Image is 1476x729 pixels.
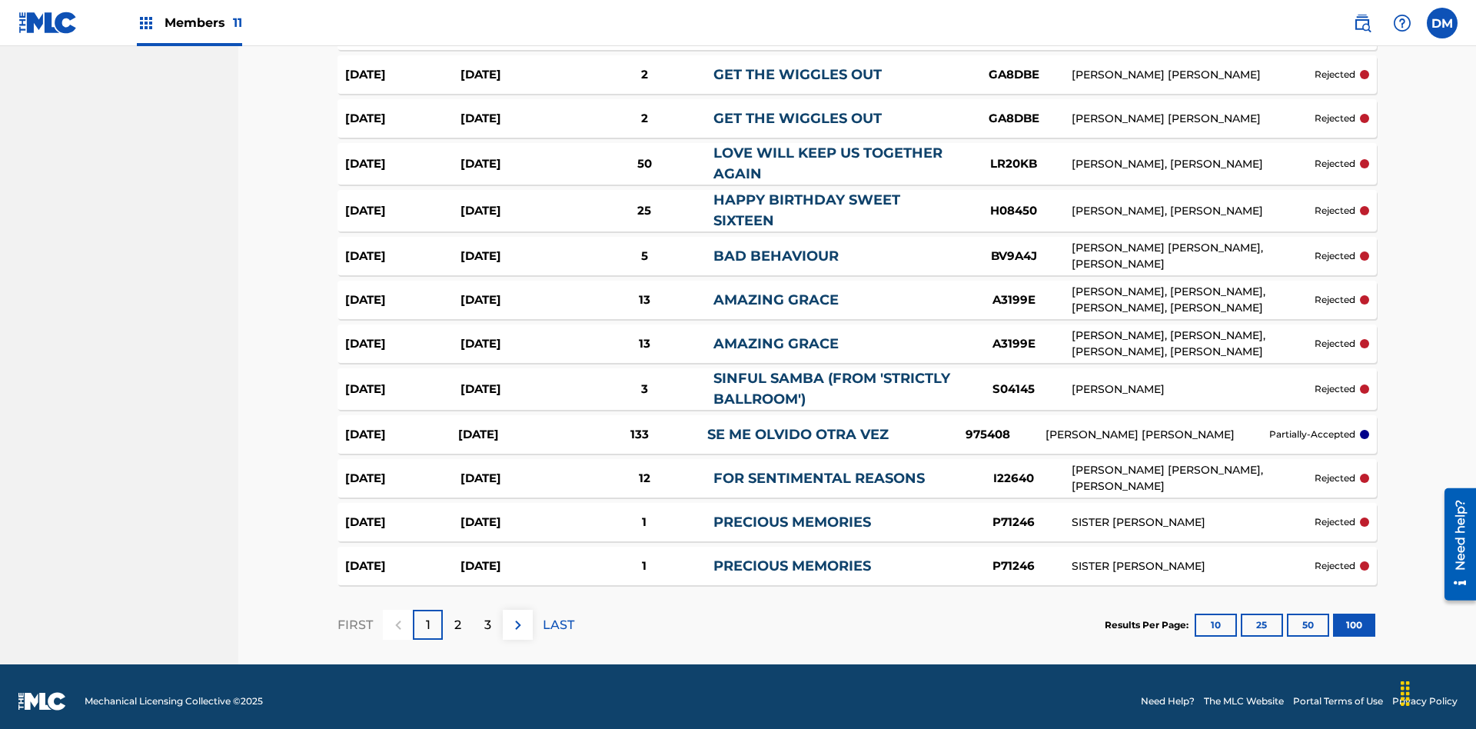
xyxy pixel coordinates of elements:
[426,616,430,634] p: 1
[575,202,713,220] div: 25
[1072,67,1315,83] div: [PERSON_NAME] [PERSON_NAME]
[1072,514,1315,531] div: SISTER [PERSON_NAME]
[460,202,576,220] div: [DATE]
[956,335,1072,353] div: A3199E
[1315,293,1355,307] p: rejected
[1427,8,1458,38] div: User Menu
[18,12,78,34] img: MLC Logo
[930,426,1045,444] div: 975408
[575,66,713,84] div: 2
[1105,618,1192,632] p: Results Per Page:
[1315,337,1355,351] p: rejected
[1045,427,1269,443] div: [PERSON_NAME] [PERSON_NAME]
[345,155,460,173] div: [DATE]
[345,335,460,353] div: [DATE]
[713,110,882,127] a: GET THE WIGGLES OUT
[1072,558,1315,574] div: SISTER [PERSON_NAME]
[713,470,925,487] a: FOR SENTIMENTAL REASONS
[707,426,889,443] a: SE ME OLVIDO OTRA VEZ
[1204,694,1284,708] a: The MLC Website
[460,66,576,84] div: [DATE]
[575,155,713,173] div: 50
[345,381,460,398] div: [DATE]
[1072,111,1315,127] div: [PERSON_NAME] [PERSON_NAME]
[956,558,1072,575] div: P71246
[1241,614,1283,637] button: 25
[345,426,458,444] div: [DATE]
[85,694,263,708] span: Mechanical Licensing Collective © 2025
[460,248,576,265] div: [DATE]
[713,291,839,308] a: AMAZING GRACE
[1072,381,1315,398] div: [PERSON_NAME]
[1315,249,1355,263] p: rejected
[1072,203,1315,219] div: [PERSON_NAME], [PERSON_NAME]
[713,191,900,229] a: HAPPY BIRTHDAY SWEET SIXTEEN
[1433,482,1476,608] iframe: Resource Center
[1315,204,1355,218] p: rejected
[1195,614,1237,637] button: 10
[713,66,882,83] a: GET THE WIGGLES OUT
[345,514,460,531] div: [DATE]
[956,202,1072,220] div: H08450
[956,381,1072,398] div: S04145
[1333,614,1375,637] button: 100
[1393,14,1411,32] img: help
[454,616,461,634] p: 2
[575,248,713,265] div: 5
[1072,462,1315,494] div: [PERSON_NAME] [PERSON_NAME], [PERSON_NAME]
[1315,112,1355,125] p: rejected
[458,426,571,444] div: [DATE]
[1399,655,1476,729] iframe: Chat Widget
[956,66,1072,84] div: GA8DBE
[956,514,1072,531] div: P71246
[575,558,713,575] div: 1
[713,145,942,182] a: LOVE WILL KEEP US TOGETHER AGAIN
[1287,614,1329,637] button: 50
[345,66,460,84] div: [DATE]
[345,248,460,265] div: [DATE]
[18,692,66,711] img: logo
[956,291,1072,309] div: A3199E
[1072,156,1315,172] div: [PERSON_NAME], [PERSON_NAME]
[1315,515,1355,529] p: rejected
[1315,559,1355,573] p: rejected
[345,202,460,220] div: [DATE]
[1315,157,1355,171] p: rejected
[956,470,1072,488] div: I22640
[1293,694,1383,708] a: Portal Terms of Use
[345,470,460,488] div: [DATE]
[575,514,713,531] div: 1
[460,155,576,173] div: [DATE]
[1315,471,1355,485] p: rejected
[713,335,839,352] a: AMAZING GRACE
[575,470,713,488] div: 12
[956,155,1072,173] div: LR20KB
[460,470,576,488] div: [DATE]
[1315,382,1355,396] p: rejected
[575,110,713,128] div: 2
[713,248,839,265] a: BAD BEHAVIOUR
[337,616,373,634] p: FIRST
[1072,328,1315,360] div: [PERSON_NAME], [PERSON_NAME], [PERSON_NAME], [PERSON_NAME]
[956,110,1072,128] div: GA8DBE
[1392,694,1458,708] a: Privacy Policy
[460,514,576,531] div: [DATE]
[1353,14,1371,32] img: search
[460,110,576,128] div: [DATE]
[713,514,871,531] a: PRECIOUS MEMORIES
[1269,428,1355,441] p: partially-accepted
[1072,284,1315,316] div: [PERSON_NAME], [PERSON_NAME], [PERSON_NAME], [PERSON_NAME]
[1393,671,1418,717] div: Drag
[575,291,713,309] div: 13
[165,14,242,32] span: Members
[956,248,1072,265] div: BV9A4J
[571,426,707,444] div: 133
[1387,8,1418,38] div: Help
[1315,68,1355,82] p: rejected
[1072,240,1315,272] div: [PERSON_NAME] [PERSON_NAME], [PERSON_NAME]
[345,110,460,128] div: [DATE]
[484,616,491,634] p: 3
